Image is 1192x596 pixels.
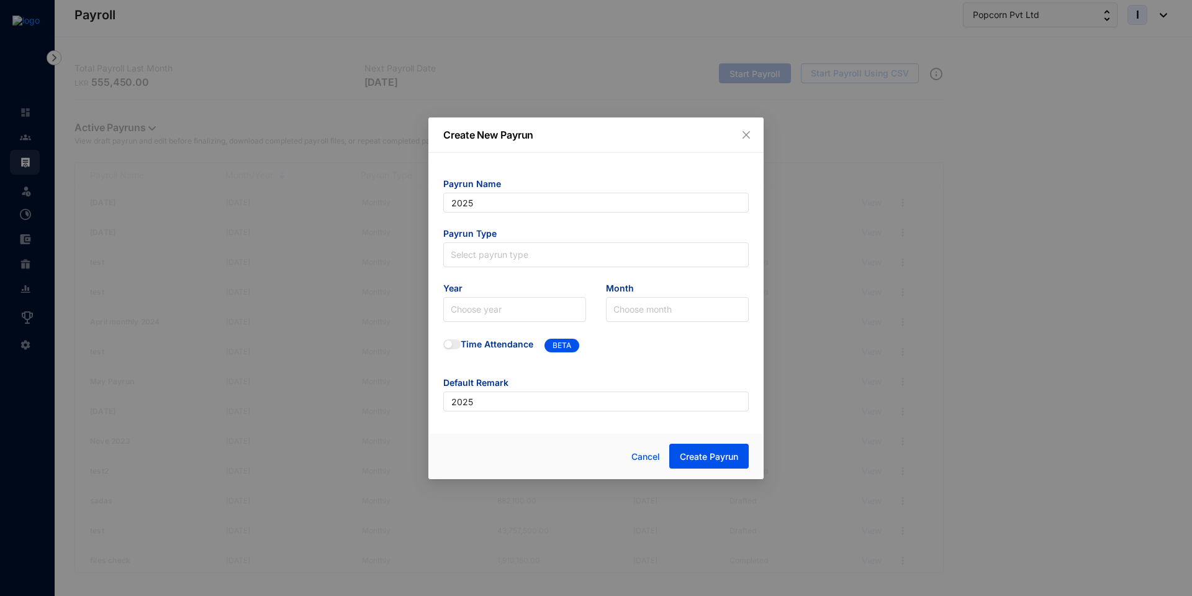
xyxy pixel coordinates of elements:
[606,282,749,297] span: Month
[443,377,749,392] span: Default Remark
[443,127,749,142] p: Create New Payrun
[669,444,749,469] button: Create Payrun
[544,339,579,352] span: BETA
[739,128,753,142] button: Close
[443,178,749,193] span: Payrun Name
[622,444,669,469] button: Cancel
[443,193,749,213] input: Eg: November Payrun
[680,451,738,463] span: Create Payrun
[443,282,586,297] span: Year
[461,338,533,355] span: Time Attendance
[443,392,749,411] input: Eg: Salary November
[741,130,751,140] span: close
[631,450,660,464] span: Cancel
[443,227,749,242] span: Payrun Type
